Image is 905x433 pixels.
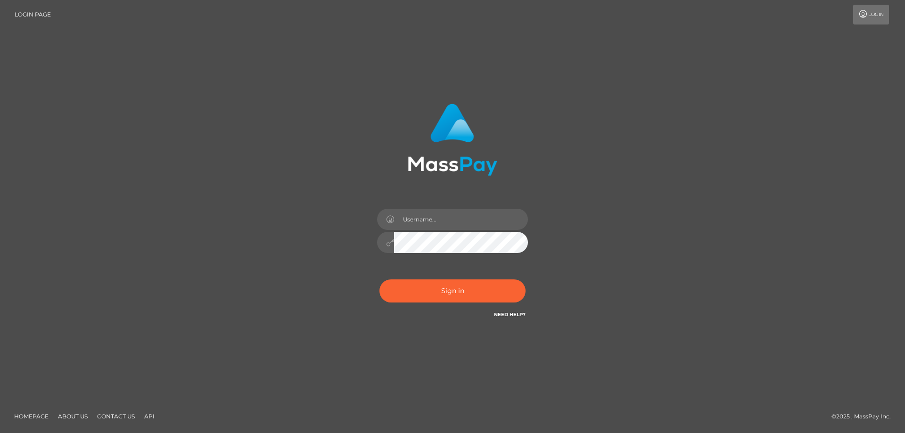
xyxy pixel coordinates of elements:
a: Contact Us [93,409,139,424]
a: Homepage [10,409,52,424]
button: Sign in [379,279,526,302]
img: MassPay Login [408,104,497,176]
a: About Us [54,409,91,424]
a: API [140,409,158,424]
a: Need Help? [494,311,526,318]
a: Login [853,5,889,25]
a: Login Page [15,5,51,25]
input: Username... [394,209,528,230]
div: © 2025 , MassPay Inc. [831,411,898,422]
